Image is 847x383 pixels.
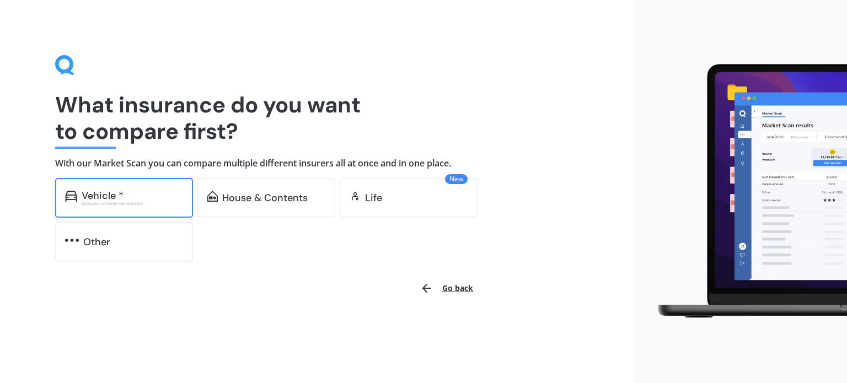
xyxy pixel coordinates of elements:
img: laptop.webp [644,58,847,325]
img: car.f15378c7a67c060ca3f3.svg [65,191,77,202]
button: Go back [414,275,480,301]
span: New [445,174,468,184]
div: Other [83,236,110,247]
div: Life [365,192,382,203]
h4: With our Market Scan you can compare multiple different insurers all at once and in one place. [55,158,580,169]
div: Excludes commercial vehicles [82,201,183,206]
img: life.f720d6a2d7cdcd3ad642.svg [350,191,361,202]
img: other.81dba5aafe580aa69f38.svg [65,235,79,246]
div: House & Contents [222,192,308,203]
div: Vehicle * [82,190,124,201]
h1: What insurance do you want to compare first? [55,91,580,144]
img: home-and-contents.b802091223b8502ef2dd.svg [207,191,218,202]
